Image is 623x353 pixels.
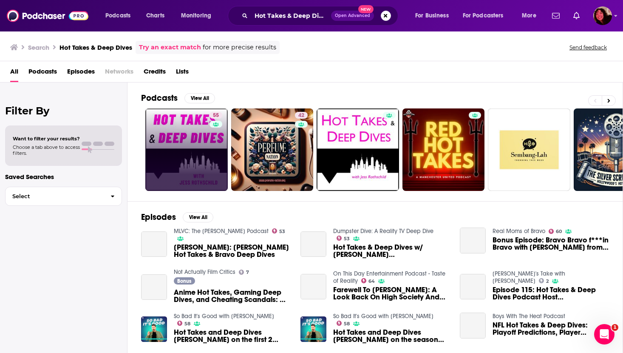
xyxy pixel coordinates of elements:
[415,10,449,22] span: For Business
[231,108,314,191] a: 42
[184,93,215,103] button: View All
[333,286,450,301] span: Farewell To [PERSON_NAME]: A Look Back On High Society And RHONY With Hot Takes & Deep Dives’ [PE...
[174,268,235,276] a: Not Actually Film Critics
[246,270,249,274] span: 7
[139,43,201,52] a: Try an exact match
[567,44,609,51] button: Send feedback
[177,279,191,284] span: Bonus
[213,111,219,120] span: 55
[333,244,450,258] span: Hot Takes & Deep Dives w/ [PERSON_NAME] (@hottakesdeepdives)
[300,316,326,342] img: Hot Takes and Deep Dives Jess Rothschild on the season premiere of RHONJ! Plus, Madonna/Britney, ...
[141,9,170,23] a: Charts
[203,43,276,52] span: for more precise results
[145,108,228,191] a: 55
[174,228,269,235] a: MLVC: The Madonna Podcast
[176,65,189,82] a: Lists
[333,228,433,235] a: Dumpster Dive: A Reality TV Deep Dive
[210,112,222,119] a: 55
[183,212,213,222] button: View All
[279,230,285,233] span: 53
[105,65,133,82] span: Networks
[594,324,615,344] iframe: Intercom live chat
[141,93,215,103] a: PodcastsView All
[181,10,211,22] span: Monitoring
[493,286,609,301] a: Episode 115: Hot Takes & Deep Dives Podcast Host Jess Rothschild VISITS!
[358,5,374,13] span: New
[333,244,450,258] a: Hot Takes & Deep Dives w/ Jess Rothschild (@hottakesdeepdives)
[146,10,164,22] span: Charts
[333,329,450,343] span: Hot Takes and Deep Dives [PERSON_NAME] on the season premiere of RHONJ! Plus, [PERSON_NAME]/[PERS...
[556,230,562,233] span: 60
[5,187,122,206] button: Select
[13,144,80,156] span: Choose a tab above to access filters.
[300,274,326,300] a: Farewell To Tinsley Mortimer: A Look Back On High Society And RHONY With Hot Takes & Deep Dives’ ...
[460,313,486,339] a: NFL Hot Takes & Deep Dives: Playoff Predictions, Player Analyses, and Fantasy Tips
[7,8,88,24] img: Podchaser - Follow, Share and Rate Podcasts
[344,237,350,241] span: 53
[493,228,545,235] a: Real Moms of Bravo
[5,173,122,181] p: Saved Searches
[175,9,222,23] button: open menu
[99,9,142,23] button: open menu
[174,244,290,258] span: [PERSON_NAME]: [PERSON_NAME] Hot Takes & Bravo Deep Dives
[174,313,274,320] a: So Bad It's Good with Ryan Bailey
[174,329,290,343] span: Hot Takes and Deep Dives [PERSON_NAME] on the first 2 episodes of RHONY, Summer House and Big Sho...
[174,289,290,303] a: Anime Hot Takes, Gaming Deep Dives, and Cheating Scandals: A Typical NAFC Summer
[331,11,374,21] button: Open AdvancedNew
[295,112,308,119] a: 42
[457,9,516,23] button: open menu
[368,279,375,283] span: 64
[570,9,583,23] a: Show notifications dropdown
[59,43,132,51] h3: Hot Takes & Deep Dives
[516,9,547,23] button: open menu
[141,231,167,257] a: Jess Rothschild: Madonna Hot Takes & Bravo Deep Dives
[10,65,18,82] a: All
[141,212,176,222] h2: Episodes
[141,93,178,103] h2: Podcasts
[460,274,486,300] a: Episode 115: Hot Takes & Deep Dives Podcast Host Jess Rothschild VISITS!
[141,274,167,300] a: Anime Hot Takes, Gaming Deep Dives, and Cheating Scandals: A Typical NAFC Summer
[6,194,104,199] span: Select
[67,65,95,82] a: Episodes
[174,329,290,343] a: Hot Takes and Deep Dives Jess Rothschild on the first 2 episodes of RHONY, Summer House and Big S...
[549,229,562,234] a: 60
[141,316,167,342] img: Hot Takes and Deep Dives Jess Rothschild on the first 2 episodes of RHONY, Summer House and Big S...
[141,212,213,222] a: EpisodesView All
[333,286,450,301] a: Farewell To Tinsley Mortimer: A Look Back On High Society And RHONY With Hot Takes & Deep Dives’ ...
[105,10,130,22] span: Podcasts
[546,279,549,283] span: 2
[177,321,191,326] a: 58
[337,236,350,241] a: 53
[493,236,609,251] span: Bonus Episode: Bravo Bravo f***in Bravo with [PERSON_NAME] from Hot Takes and Deep Dives
[493,313,565,320] a: Boys With The Heat Podcast
[539,278,549,283] a: 2
[612,324,618,331] span: 1
[300,231,326,257] a: Hot Takes & Deep Dives w/ Jess Rothschild (@hottakesdeepdives)
[174,244,290,258] a: Jess Rothschild: Madonna Hot Takes & Bravo Deep Dives
[409,9,459,23] button: open menu
[493,270,565,285] a: Jake's Take with Jacob Elyachar
[236,6,406,26] div: Search podcasts, credits, & more...
[333,329,450,343] a: Hot Takes and Deep Dives Jess Rothschild on the season premiere of RHONJ! Plus, Madonna/Britney, ...
[298,111,304,120] span: 42
[239,270,249,275] a: 7
[335,14,370,18] span: Open Advanced
[337,321,350,326] a: 58
[28,65,57,82] a: Podcasts
[593,6,612,25] img: User Profile
[361,278,375,283] a: 64
[460,228,486,253] a: Bonus Episode: Bravo Bravo f***in Bravo with Jess from Hot Takes and Deep Dives
[144,65,166,82] a: Credits
[593,6,612,25] span: Logged in as Kathryn-Musilek
[251,9,331,23] input: Search podcasts, credits, & more...
[493,322,609,336] a: NFL Hot Takes & Deep Dives: Playoff Predictions, Player Analyses, and Fantasy Tips
[272,228,286,233] a: 53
